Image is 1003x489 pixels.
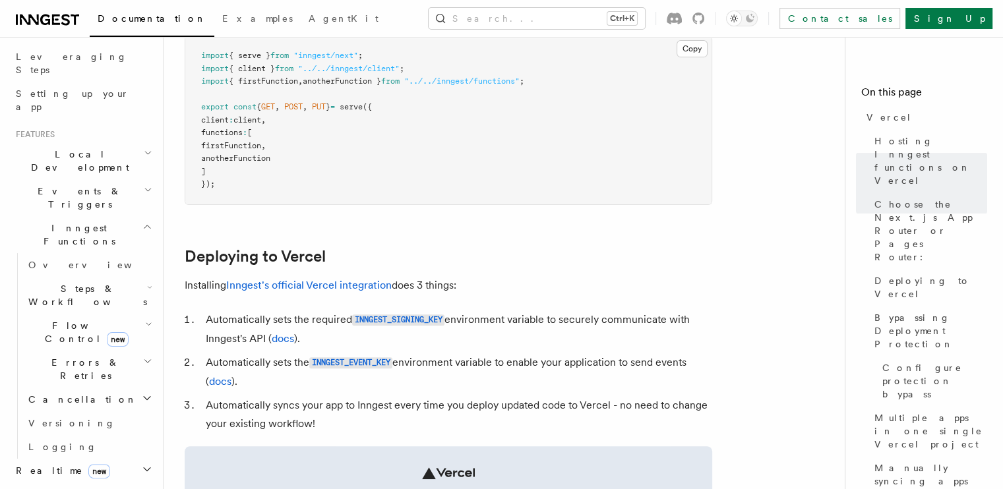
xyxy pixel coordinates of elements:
a: Sign Up [905,8,992,29]
span: client [233,115,261,125]
a: Setting up your app [11,82,155,119]
span: from [270,51,289,60]
span: Versioning [28,418,115,428]
li: Automatically syncs your app to Inngest every time you deploy updated code to Vercel - no need to... [202,396,712,433]
span: functions [201,128,243,137]
span: from [381,76,400,86]
span: [ [247,128,252,137]
span: Steps & Workflows [23,282,147,308]
span: ; [358,51,363,60]
span: , [261,141,266,150]
span: Examples [222,13,293,24]
span: GET [261,102,275,111]
span: = [330,102,335,111]
li: Automatically sets the environment variable to enable your application to send events ( ). [202,353,712,391]
a: Inngest's official Vercel integration [226,279,392,291]
span: anotherFunction [201,154,270,163]
a: Choose the Next.js App Router or Pages Router: [869,192,987,269]
a: Logging [23,435,155,459]
span: ; [520,76,524,86]
span: Features [11,129,55,140]
a: Contact sales [779,8,900,29]
span: Inngest Functions [11,221,142,248]
span: Local Development [11,148,144,174]
button: Toggle dark mode [726,11,758,26]
a: Multiple apps in one single Vercel project [869,406,987,456]
span: Choose the Next.js App Router or Pages Router: [874,198,987,264]
span: PUT [312,102,326,111]
span: Overview [28,260,164,270]
span: import [201,64,229,73]
span: , [298,76,303,86]
a: Leveraging Steps [11,45,155,82]
a: docs [272,332,294,345]
span: new [107,332,129,347]
span: { firstFunction [229,76,298,86]
span: }); [201,179,215,188]
span: Deploying to Vercel [874,274,987,301]
span: "inngest/next" [293,51,358,60]
code: INNGEST_SIGNING_KEY [352,314,444,326]
span: { serve } [229,51,270,60]
span: POST [284,102,303,111]
span: Setting up your app [16,88,129,112]
h4: On this page [861,84,987,105]
span: , [261,115,266,125]
span: { client } [229,64,275,73]
span: export [201,102,229,111]
a: Vercel [861,105,987,129]
li: Automatically sets the required environment variable to securely communicate with Inngest's API ( ). [202,310,712,348]
a: Documentation [90,4,214,37]
code: INNGEST_EVENT_KEY [309,357,392,368]
span: Bypassing Deployment Protection [874,311,987,351]
a: docs [209,375,231,388]
span: from [275,64,293,73]
span: Hosting Inngest functions on Vercel [874,134,987,187]
span: Manually syncing apps [874,461,987,488]
button: Realtimenew [11,459,155,482]
button: Search...Ctrl+K [429,8,645,29]
button: Inngest Functions [11,216,155,253]
a: INNGEST_SIGNING_KEY [352,313,444,326]
a: Configure protection bypass [877,356,987,406]
span: Errors & Retries [23,356,143,382]
span: serve [340,102,363,111]
button: Errors & Retries [23,351,155,388]
a: INNGEST_EVENT_KEY [309,356,392,368]
span: firstFunction [201,141,261,150]
a: Versioning [23,411,155,435]
span: Documentation [98,13,206,24]
button: Events & Triggers [11,179,155,216]
span: new [88,464,110,478]
span: , [303,102,307,111]
span: Cancellation [23,393,137,406]
span: Leveraging Steps [16,51,127,75]
p: Installing does 3 things: [185,276,712,295]
span: : [243,128,247,137]
span: Events & Triggers [11,185,144,211]
span: Flow Control [23,319,145,345]
a: AgentKit [301,4,386,36]
a: Overview [23,253,155,277]
span: ; [400,64,404,73]
span: "../../inngest/client" [298,64,400,73]
span: const [233,102,257,111]
span: } [326,102,330,111]
button: Local Development [11,142,155,179]
a: Deploying to Vercel [869,269,987,306]
span: Vercel [866,111,912,124]
button: Cancellation [23,388,155,411]
a: Deploying to Vercel [185,247,326,266]
button: Flow Controlnew [23,314,155,351]
span: , [275,102,280,111]
a: Examples [214,4,301,36]
button: Steps & Workflows [23,277,155,314]
a: Bypassing Deployment Protection [869,306,987,356]
span: Configure protection bypass [882,361,987,401]
span: { [257,102,261,111]
span: client [201,115,229,125]
button: Copy [677,40,708,57]
span: import [201,76,229,86]
span: import [201,51,229,60]
span: : [229,115,233,125]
